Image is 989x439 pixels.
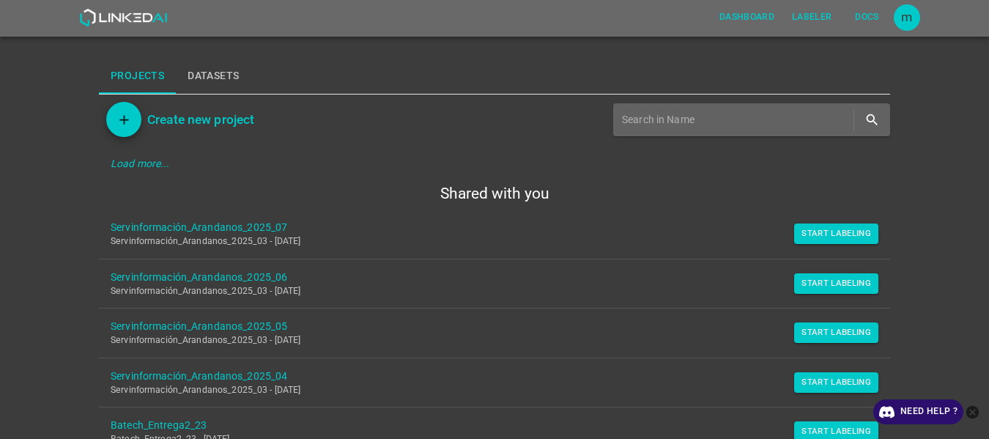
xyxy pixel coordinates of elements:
[111,418,855,433] a: Batech_Entrega2_23
[711,2,783,32] a: Dashboard
[111,369,855,384] a: Servinformación_Arandanos_2025_04
[111,285,855,298] p: Servinformación_Arandanos_2025_03 - [DATE]
[894,4,920,31] div: m
[141,109,254,130] a: Create new project
[99,150,890,177] div: Load more...
[111,220,855,235] a: Servinformación_Arandanos_2025_07
[873,399,963,424] a: Need Help ?
[794,372,878,393] button: Start Labeling
[786,5,837,29] button: Labeler
[106,102,141,137] button: Add
[783,2,840,32] a: Labeler
[894,4,920,31] button: Open settings
[99,59,176,94] button: Projects
[111,158,170,169] em: Load more...
[714,5,780,29] button: Dashboard
[111,319,855,334] a: Servinformación_Arandanos_2025_05
[79,9,168,26] img: LinkedAI
[841,2,894,32] a: Docs
[622,109,851,130] input: Search in Name
[794,273,878,294] button: Start Labeling
[147,109,254,130] h6: Create new project
[99,183,890,204] h5: Shared with you
[794,322,878,343] button: Start Labeling
[111,270,855,285] a: Servinformación_Arandanos_2025_06
[176,59,251,94] button: Datasets
[111,384,855,397] p: Servinformación_Arandanos_2025_03 - [DATE]
[794,224,878,244] button: Start Labeling
[844,5,891,29] button: Docs
[963,399,982,424] button: close-help
[111,235,855,248] p: Servinformación_Arandanos_2025_03 - [DATE]
[111,334,855,347] p: Servinformación_Arandanos_2025_03 - [DATE]
[857,105,887,135] button: search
